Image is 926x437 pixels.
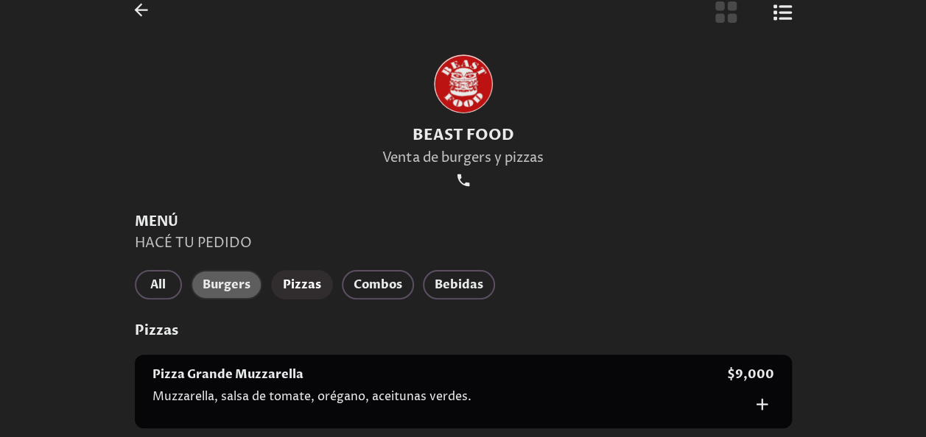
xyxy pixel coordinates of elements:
[135,270,182,299] button: All
[191,270,262,299] button: Burgers
[423,270,495,299] button: Bebidas
[435,274,483,295] span: Bebidas
[152,388,727,411] p: Muzzarella, salsa de tomate, orégano, aceitunas verdes.
[271,270,333,299] button: Pizzas
[382,149,544,167] p: Venta de burgers y pizzas
[342,270,414,299] button: Combos
[147,274,170,295] span: All
[135,321,792,340] h3: Pizzas
[152,366,304,383] h4: Pizza Grande Muzzarella
[203,274,250,295] span: Burgers
[382,125,544,146] h1: BEAST FOOD
[354,274,402,295] span: Combos
[135,213,792,231] h2: MENÚ
[283,274,321,295] span: Pizzas
[727,366,774,383] p: $ 9,000
[453,170,474,191] a: social-link-PHONE
[751,393,774,416] button: Añadir al carrito
[135,234,792,252] p: HACÉ TU PEDIDO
